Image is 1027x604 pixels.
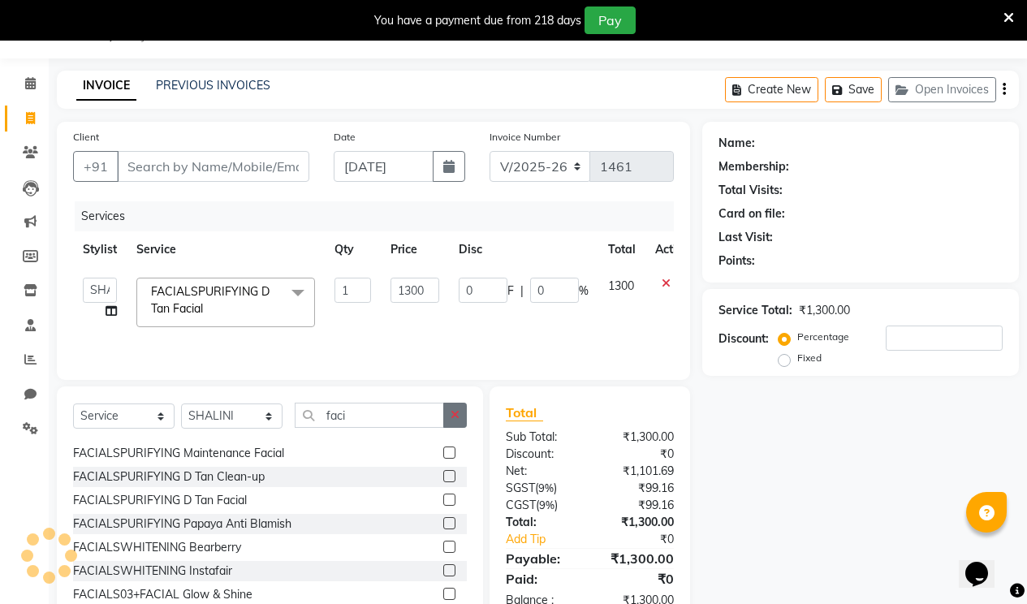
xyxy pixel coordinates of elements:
div: ₹1,300.00 [589,514,686,531]
span: | [520,283,524,300]
div: ₹1,101.69 [589,463,686,480]
button: +91 [73,151,119,182]
th: Total [598,231,645,268]
button: Save [825,77,882,102]
label: Date [334,130,356,145]
div: Card on file: [718,205,785,222]
div: FACIALSWHITENING Instafair [73,563,232,580]
div: FACIALSPURIFYING D Tan Clean-up [73,468,265,485]
span: 9% [539,498,554,511]
th: Disc [449,231,598,268]
span: Total [506,404,543,421]
div: Total Visits: [718,182,783,199]
div: Last Visit: [718,229,773,246]
div: ( ) [494,497,590,514]
div: ₹1,300.00 [799,302,850,319]
div: ₹0 [589,569,686,589]
a: x [203,301,210,316]
th: Stylist [73,231,127,268]
div: FACIALSPURIFYING Maintenance Facial [73,445,284,462]
th: Price [381,231,449,268]
div: Net: [494,463,590,480]
div: ₹0 [589,446,686,463]
div: Discount: [494,446,590,463]
button: Create New [725,77,818,102]
div: Service Total: [718,302,792,319]
th: Qty [325,231,381,268]
div: Payable: [494,549,590,568]
div: FACIALSWHITENING Bearberry [73,539,241,556]
span: F [507,283,514,300]
a: PREVIOUS INVOICES [156,78,270,93]
input: Search by Name/Mobile/Email/Code [117,151,309,182]
div: Services [75,201,686,231]
div: FACIALS03+FACIAL Glow & Shine [73,586,252,603]
div: ₹1,300.00 [589,549,686,568]
div: Points: [718,252,755,270]
th: Service [127,231,325,268]
div: FACIALSPURIFYING Papaya Anti Blamish [73,516,291,533]
div: Sub Total: [494,429,590,446]
div: Total: [494,514,590,531]
div: ₹0 [606,531,686,548]
div: ₹99.16 [589,497,686,514]
div: FACIALSPURIFYING D Tan Facial [73,492,247,509]
div: Paid: [494,569,590,589]
div: ₹99.16 [589,480,686,497]
span: % [579,283,589,300]
div: You have a payment due from 218 days [374,12,581,29]
a: INVOICE [76,71,136,101]
span: SGST [506,481,535,495]
label: Invoice Number [490,130,560,145]
span: CGST [506,498,536,512]
button: Open Invoices [888,77,996,102]
th: Action [645,231,699,268]
div: Membership: [718,158,789,175]
span: 9% [538,481,554,494]
label: Percentage [797,330,849,344]
div: ( ) [494,480,590,497]
label: Client [73,130,99,145]
button: Pay [585,6,636,34]
iframe: chat widget [959,539,1011,588]
span: 1300 [608,278,634,293]
input: Search or Scan [295,403,444,428]
label: Fixed [797,351,822,365]
div: Discount: [718,330,769,347]
div: Name: [718,135,755,152]
span: FACIALSPURIFYING D Tan Facial [151,284,270,316]
div: ₹1,300.00 [589,429,686,446]
a: Add Tip [494,531,606,548]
